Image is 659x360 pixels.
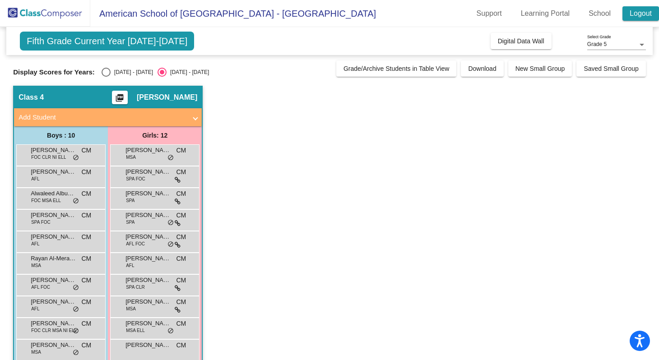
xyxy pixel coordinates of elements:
[31,319,76,328] span: [PERSON_NAME]
[126,154,136,161] span: MSA
[31,146,76,155] span: [PERSON_NAME]
[176,254,186,263] span: CM
[514,6,577,21] a: Learning Portal
[125,167,171,176] span: [PERSON_NAME]
[73,198,79,205] span: do_not_disturb_alt
[126,262,134,269] span: AFL
[112,91,128,104] button: Print Students Details
[508,60,572,77] button: New Small Group
[469,6,509,21] a: Support
[137,93,197,102] span: [PERSON_NAME]
[167,154,174,162] span: do_not_disturb_alt
[461,60,503,77] button: Download
[31,175,39,182] span: AFL
[176,341,186,350] span: CM
[31,327,77,334] span: FOC CLR MSA NI ELL
[14,108,202,126] mat-expansion-panel-header: Add Student
[31,211,76,220] span: [PERSON_NAME]
[126,175,145,182] span: SPA FOC
[622,6,659,21] a: Logout
[31,297,76,306] span: [PERSON_NAME]
[31,262,41,269] span: MSA
[584,65,638,72] span: Saved Small Group
[126,240,145,247] span: AFL FOC
[114,93,125,106] mat-icon: picture_as_pdf
[31,284,50,291] span: AFL FOC
[126,284,145,291] span: SPA CLR
[73,306,79,313] span: do_not_disturb_alt
[81,189,91,198] span: CM
[81,341,91,350] span: CM
[167,241,174,248] span: do_not_disturb_alt
[176,319,186,328] span: CM
[167,68,209,76] div: [DATE] - [DATE]
[176,276,186,285] span: CM
[176,146,186,155] span: CM
[125,319,171,328] span: [PERSON_NAME]
[31,219,51,226] span: SPA FOC
[176,297,186,307] span: CM
[125,146,171,155] span: [PERSON_NAME]
[176,189,186,198] span: CM
[19,93,44,102] span: Class 4
[81,297,91,307] span: CM
[81,146,91,155] span: CM
[81,254,91,263] span: CM
[31,232,76,241] span: [PERSON_NAME]
[81,319,91,328] span: CM
[126,197,135,204] span: SPA
[126,305,136,312] span: MSA
[81,211,91,220] span: CM
[167,219,174,226] span: do_not_disturb_alt
[468,65,496,72] span: Download
[176,167,186,177] span: CM
[515,65,565,72] span: New Small Group
[125,189,171,198] span: [PERSON_NAME]
[343,65,450,72] span: Grade/Archive Students in Table View
[81,276,91,285] span: CM
[20,32,194,51] span: Fifth Grade Current Year [DATE]-[DATE]
[14,126,108,144] div: Boys : 10
[73,154,79,162] span: do_not_disturb_alt
[31,254,76,263] span: Rayan Al-Meraikhi
[336,60,457,77] button: Grade/Archive Students in Table View
[126,219,135,226] span: SPA
[31,189,76,198] span: Alwaleed Albuainain
[31,349,41,355] span: MSA
[81,167,91,177] span: CM
[576,60,645,77] button: Saved Small Group
[31,305,39,312] span: AFL
[73,349,79,356] span: do_not_disturb_alt
[31,154,66,161] span: FOC CLR NI ELL
[581,6,618,21] a: School
[31,341,76,350] span: [PERSON_NAME]
[13,68,95,76] span: Display Scores for Years:
[125,232,171,241] span: [PERSON_NAME]
[125,297,171,306] span: [PERSON_NAME]
[90,6,376,21] span: American School of [GEOGRAPHIC_DATA] - [GEOGRAPHIC_DATA]
[31,167,76,176] span: [PERSON_NAME]
[73,328,79,335] span: do_not_disturb_alt
[31,240,39,247] span: AFL
[108,126,202,144] div: Girls: 12
[126,327,145,334] span: MSA ELL
[176,232,186,242] span: CM
[125,211,171,220] span: [PERSON_NAME]
[125,341,171,350] span: [PERSON_NAME]
[498,37,544,45] span: Digital Data Wall
[125,276,171,285] span: [PERSON_NAME]
[491,33,552,49] button: Digital Data Wall
[587,41,607,47] span: Grade 5
[81,232,91,242] span: CM
[31,276,76,285] span: [PERSON_NAME] [PERSON_NAME]
[73,284,79,291] span: do_not_disturb_alt
[167,328,174,335] span: do_not_disturb_alt
[111,68,153,76] div: [DATE] - [DATE]
[19,112,186,123] mat-panel-title: Add Student
[31,197,61,204] span: FOC MSA ELL
[125,254,171,263] span: [PERSON_NAME]
[176,211,186,220] span: CM
[102,68,209,77] mat-radio-group: Select an option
